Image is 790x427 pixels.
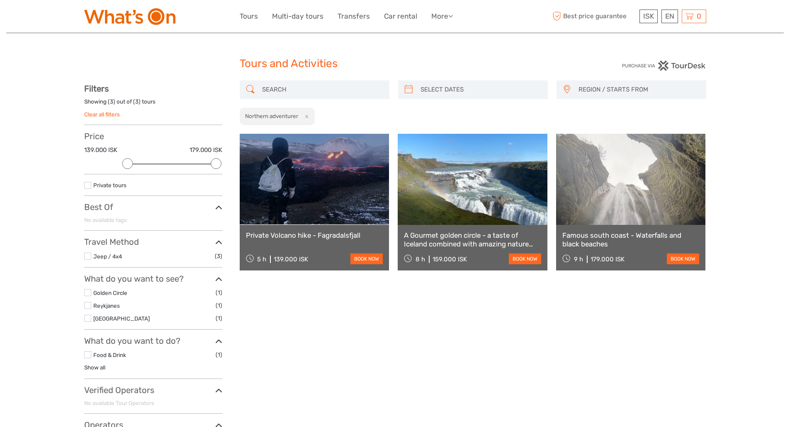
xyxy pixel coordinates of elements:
[695,12,702,20] span: 0
[93,352,126,358] a: Food & Drink
[667,253,699,264] a: book now
[240,10,258,22] a: Tours
[245,113,298,119] h2: Northern adventurer
[591,256,625,263] div: 179.000 ISK
[338,10,370,22] a: Transfers
[240,57,551,70] h1: Tours and Activities
[384,10,417,22] a: Car rental
[299,112,311,121] button: x
[93,315,150,322] a: [GEOGRAPHIC_DATA]
[93,182,126,188] a: Private tours
[216,301,222,310] span: (1)
[84,8,175,25] img: What's On
[257,256,266,263] span: 5 h
[84,237,222,247] h3: Travel Method
[84,336,222,346] h3: What do you want to do?
[84,400,154,406] span: No available Tour Operators
[84,98,222,111] div: Showing ( ) out of ( ) tours
[574,256,583,263] span: 9 h
[84,385,222,395] h3: Verified Operators
[416,256,425,263] span: 8 h
[575,83,702,96] button: REGION / STARTS FROM
[433,256,467,263] div: 159.000 ISK
[259,82,385,97] input: SEARCH
[246,231,383,239] a: Private Volcano hike - Fagradalsfjall
[661,10,678,23] div: EN
[93,302,120,309] a: Reykjanes
[509,253,541,264] a: book now
[84,111,120,118] a: Clear all filters
[404,231,541,248] a: A Gourmet golden circle - a taste of Iceland combined with amazing nature attractions!
[93,253,122,260] a: Jeep / 4x4
[84,217,127,223] span: No available tags
[431,10,453,22] a: More
[551,10,637,23] span: Best price guarantee
[190,146,222,154] label: 179.000 ISK
[84,131,222,141] h3: Price
[216,288,222,297] span: (1)
[643,12,654,20] span: ISK
[350,253,383,264] a: book now
[84,146,117,154] label: 139.000 ISK
[84,274,222,284] h3: What do you want to see?
[110,98,113,106] label: 3
[622,60,706,71] img: PurchaseViaTourDesk.png
[135,98,139,106] label: 3
[216,350,222,359] span: (1)
[93,289,127,296] a: Golden Circle
[272,10,323,22] a: Multi-day tours
[562,231,700,248] a: Famous south coast - Waterfalls and black beaches
[274,256,308,263] div: 139.000 ISK
[84,364,105,371] a: Show all
[215,251,222,261] span: (3)
[84,202,222,212] h3: Best Of
[84,84,109,94] strong: Filters
[417,82,544,97] input: SELECT DATES
[216,314,222,323] span: (1)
